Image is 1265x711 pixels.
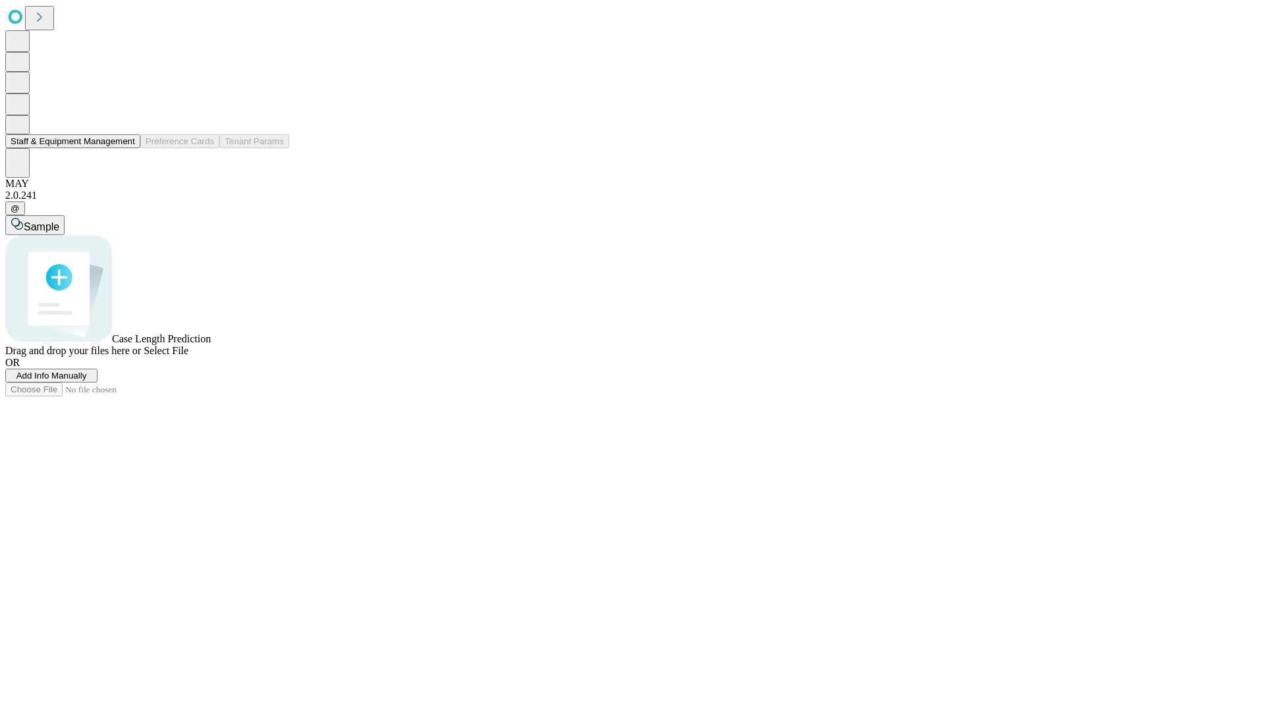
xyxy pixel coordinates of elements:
div: MAY [5,178,1260,190]
span: Add Info Manually [16,371,87,381]
span: @ [11,203,20,213]
span: OR [5,357,20,368]
span: Case Length Prediction [112,333,211,344]
button: Add Info Manually [5,369,98,382]
button: Tenant Params [219,134,289,148]
button: Preference Cards [140,134,219,148]
div: 2.0.241 [5,190,1260,201]
span: Select File [144,345,188,356]
span: Drag and drop your files here or [5,345,141,356]
button: Staff & Equipment Management [5,134,140,148]
button: Sample [5,215,65,235]
button: @ [5,201,25,215]
span: Sample [24,221,59,232]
